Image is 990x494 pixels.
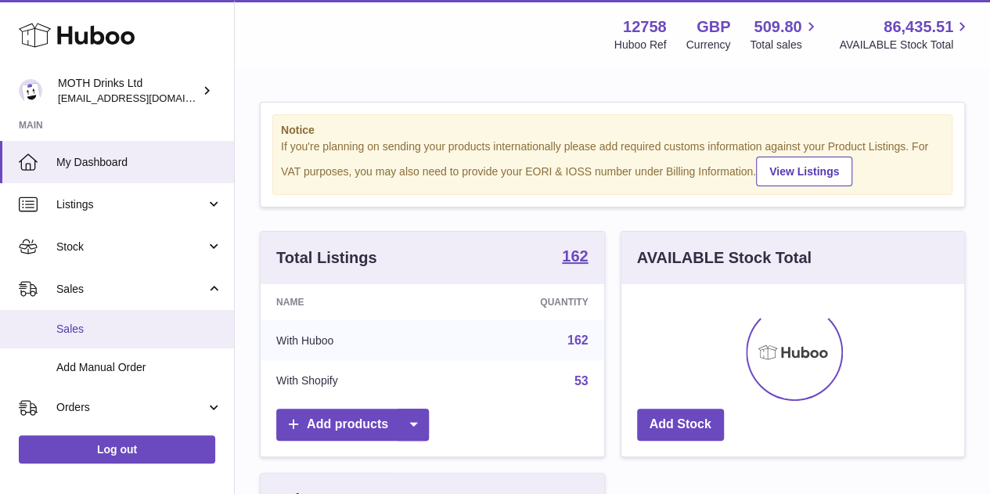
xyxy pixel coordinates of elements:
div: Currency [686,38,731,52]
a: 509.80 Total sales [750,16,819,52]
span: Add Manual Order [56,360,222,375]
div: MOTH Drinks Ltd [58,76,199,106]
span: Orders [56,400,206,415]
a: 162 [562,248,588,267]
a: Log out [19,435,215,463]
span: Total sales [750,38,819,52]
a: 53 [574,374,589,388]
strong: GBP [697,16,730,38]
span: My Dashboard [56,155,222,170]
span: Sales [56,282,206,297]
span: Listings [56,197,206,212]
span: AVAILABLE Stock Total [839,38,971,52]
a: Add Stock [637,409,724,441]
th: Quantity [445,284,603,320]
strong: 162 [562,248,588,264]
a: Add products [276,409,429,441]
h3: Total Listings [276,247,377,269]
span: Sales [56,322,222,337]
th: Name [261,284,445,320]
a: 162 [567,334,589,347]
div: If you're planning on sending your products internationally please add required customs informati... [281,139,944,186]
span: Stock [56,240,206,254]
strong: 12758 [623,16,667,38]
td: With Shopify [261,361,445,402]
strong: Notice [281,123,944,138]
a: 86,435.51 AVAILABLE Stock Total [839,16,971,52]
span: 509.80 [754,16,801,38]
span: 86,435.51 [884,16,953,38]
div: Huboo Ref [614,38,667,52]
td: With Huboo [261,320,445,361]
h3: AVAILABLE Stock Total [637,247,812,269]
img: orders@mothdrinks.com [19,79,42,103]
span: [EMAIL_ADDRESS][DOMAIN_NAME] [58,92,230,104]
a: View Listings [756,157,852,186]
